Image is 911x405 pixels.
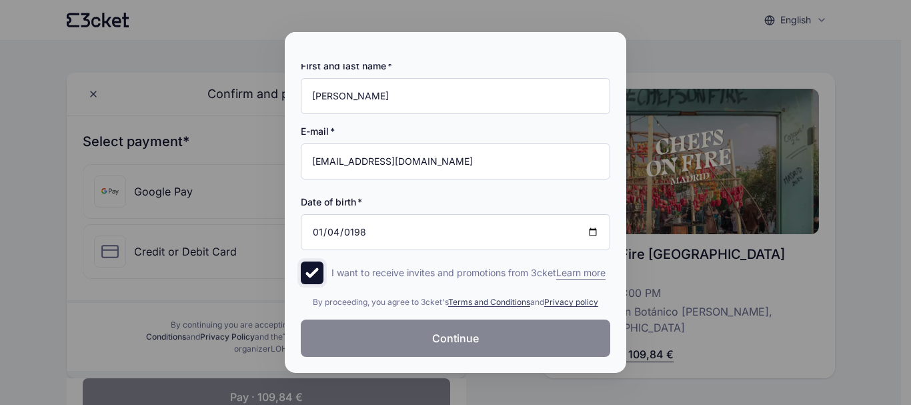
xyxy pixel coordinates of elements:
[544,297,598,307] a: Privacy policy
[301,296,610,309] div: By proceeding, you agree to 3cket's and
[301,143,610,179] input: E-mail
[448,297,530,307] a: Terms and Conditions
[432,330,479,346] span: Continue
[301,214,610,250] input: Date of birth
[331,266,606,280] p: I want to receive invites and promotions from 3cket
[301,125,335,138] label: E-mail
[301,78,610,114] input: First and last name
[301,195,362,209] label: Date of birth
[556,266,606,280] span: Learn more
[301,320,610,357] button: Continue
[301,59,392,73] label: First and last name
